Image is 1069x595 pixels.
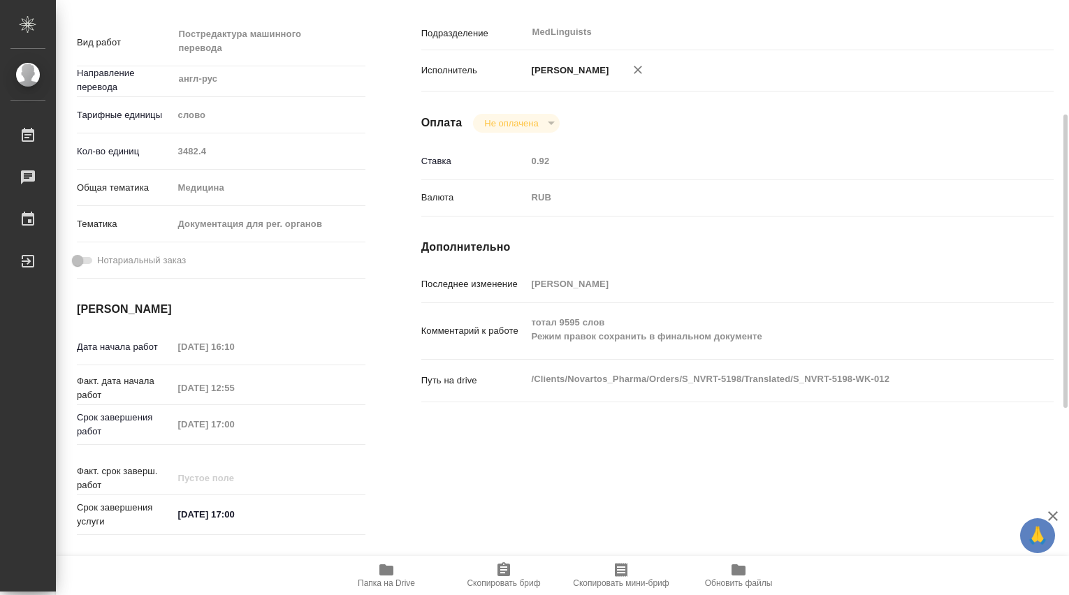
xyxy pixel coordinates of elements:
p: Последнее изменение [421,277,527,291]
p: Тематика [77,217,173,231]
h4: Дополнительно [421,239,1054,256]
p: Срок завершения работ [77,411,173,439]
p: Вид работ [77,36,173,50]
p: Валюта [421,191,527,205]
p: Подразделение [421,27,527,41]
textarea: /Clients/Novartos_Pharma/Orders/S_NVRT-5198/Translated/S_NVRT-5198-WK-012 [527,367,1001,391]
span: Нотариальный заказ [97,254,186,267]
input: Пустое поле [173,378,296,398]
p: Кол-во единиц [77,145,173,159]
p: Общая тематика [77,181,173,195]
p: Срок завершения услуги [77,501,173,529]
p: Комментарий к работе [421,324,527,338]
input: Пустое поле [173,337,296,357]
button: Не оплачена [480,117,542,129]
span: Скопировать мини-бриф [573,578,669,588]
input: Пустое поле [173,141,365,161]
p: Факт. срок заверш. работ [77,464,173,492]
p: Ставка [421,154,527,168]
input: Пустое поле [173,468,296,488]
button: Скопировать бриф [445,556,562,595]
p: [PERSON_NAME] [527,64,609,78]
div: Документация для рег. органов [173,212,365,236]
textarea: тотал 9595 слов Режим правок сохранить в финальном документе [527,311,1001,348]
button: Папка на Drive [328,556,445,595]
p: Тарифные единицы [77,108,173,122]
p: Исполнитель [421,64,527,78]
button: Обновить файлы [680,556,797,595]
span: Скопировать бриф [467,578,540,588]
span: Папка на Drive [358,578,415,588]
h4: [PERSON_NAME] [77,301,365,318]
div: слово [173,103,365,127]
div: Не оплачена [473,114,559,133]
input: Пустое поле [527,151,1001,171]
input: ✎ Введи что-нибудь [173,504,296,524]
button: Скопировать мини-бриф [562,556,680,595]
p: Дата начала работ [77,340,173,354]
p: Путь на drive [421,374,527,388]
button: Удалить исполнителя [623,54,653,85]
div: RUB [527,186,1001,210]
span: 🙏 [1026,521,1049,550]
input: Пустое поле [173,414,296,434]
div: Медицина [173,176,365,200]
p: Факт. дата начала работ [77,374,173,402]
h4: Оплата [421,115,463,131]
input: Пустое поле [527,274,1001,294]
span: Обновить файлы [705,578,773,588]
p: Направление перевода [77,66,173,94]
button: 🙏 [1020,518,1055,553]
